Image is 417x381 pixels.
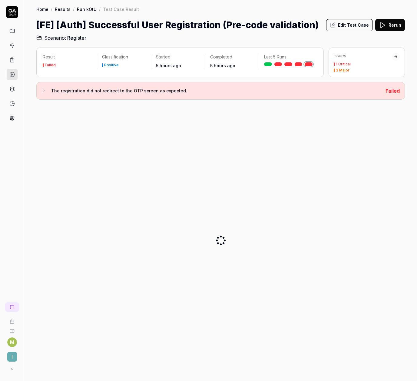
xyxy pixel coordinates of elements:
[264,54,313,60] p: Last 5 Runs
[336,62,351,66] div: 1 Critical
[51,87,381,94] h3: The registration did not redirect to the OTP screen as expected.
[43,54,92,60] p: Result
[334,53,392,59] div: Issues
[375,19,405,31] button: Rerun
[43,34,66,41] span: Scenario:
[36,18,319,32] h1: [FE] [Auth] Successful User Registration (Pre-code validation)
[103,6,139,12] div: Test Case Result
[36,6,48,12] a: Home
[156,54,200,60] p: Started
[2,324,22,334] a: Documentation
[55,6,71,12] a: Results
[104,63,119,67] div: Positive
[156,63,181,68] time: 5 hours ago
[45,63,56,67] div: Failed
[7,352,17,362] span: I
[2,314,22,324] a: Book a call with us
[2,347,22,363] button: I
[67,34,86,41] span: Register
[326,19,373,31] button: Edit Test Case
[99,6,101,12] div: /
[73,6,74,12] div: /
[210,63,235,68] time: 5 hours ago
[36,34,86,41] a: Scenario:Register
[7,337,17,347] button: M
[5,302,19,312] a: New conversation
[102,54,146,60] p: Classification
[336,68,349,72] div: 3 Major
[77,6,97,12] a: Run kOtU
[210,54,254,60] p: Completed
[41,87,381,94] button: The registration did not redirect to the OTP screen as expected.
[386,88,400,94] span: Failed
[51,6,52,12] div: /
